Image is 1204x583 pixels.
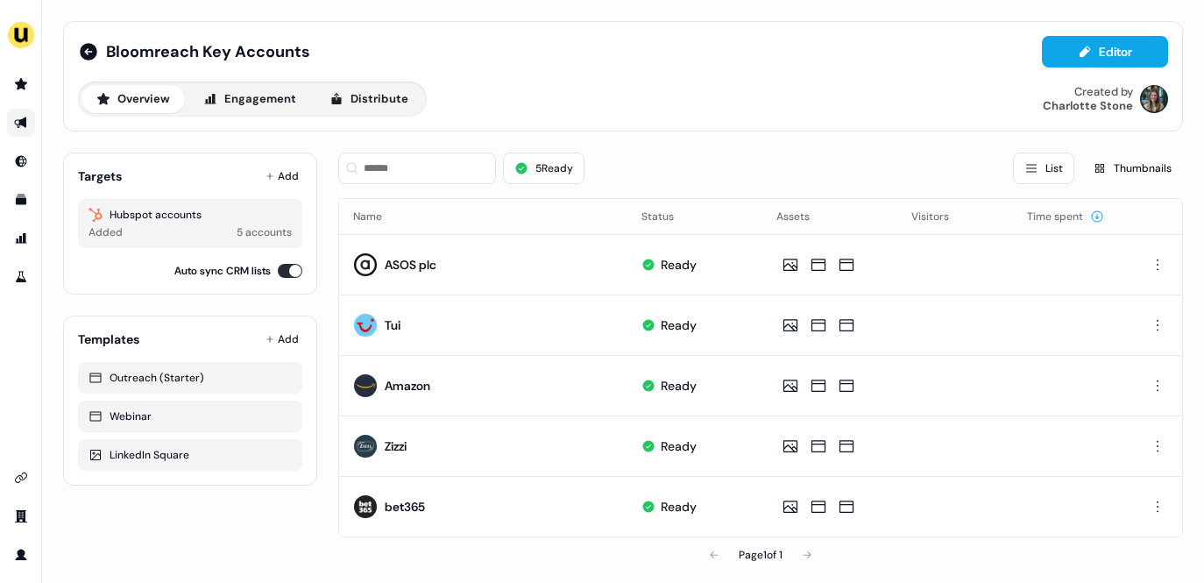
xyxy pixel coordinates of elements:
[1042,36,1168,68] button: Editor
[7,263,35,291] a: Go to experiments
[174,262,271,280] label: Auto sync CRM lists
[262,164,302,188] button: Add
[89,206,292,224] div: Hubspot accounts
[7,186,35,214] a: Go to templates
[1013,153,1074,184] button: List
[106,41,310,62] span: Bloomreach Key Accounts
[7,109,35,137] a: Go to outbound experience
[1140,85,1168,113] img: Charlotte
[7,502,35,530] a: Go to team
[81,85,185,113] button: Overview
[661,437,697,455] div: Ready
[385,437,407,455] div: Zizzi
[911,201,970,232] button: Visitors
[1042,45,1168,63] a: Editor
[7,224,35,252] a: Go to attribution
[1027,201,1104,232] button: Time spent
[7,70,35,98] a: Go to prospects
[315,85,423,113] button: Distribute
[641,201,695,232] button: Status
[661,316,697,334] div: Ready
[7,541,35,569] a: Go to profile
[503,153,584,184] button: 5Ready
[661,377,697,395] div: Ready
[353,201,403,232] button: Name
[89,369,292,387] div: Outreach (Starter)
[7,147,35,175] a: Go to Inbound
[7,464,35,492] a: Go to integrations
[1074,85,1133,99] div: Created by
[385,377,430,395] div: Amazon
[385,256,436,274] div: ASOS plc
[78,331,139,348] div: Templates
[661,256,697,274] div: Ready
[89,408,292,425] div: Webinar
[1043,99,1133,113] div: Charlotte Stone
[78,167,122,185] div: Targets
[89,224,123,241] div: Added
[385,498,425,515] div: bet365
[385,316,400,334] div: Tui
[739,546,783,564] div: Page 1 of 1
[661,498,697,515] div: Ready
[237,224,292,241] div: 5 accounts
[188,85,311,113] button: Engagement
[89,446,292,464] div: LinkedIn Square
[262,327,302,352] button: Add
[1081,153,1183,184] button: Thumbnails
[762,199,897,234] th: Assets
